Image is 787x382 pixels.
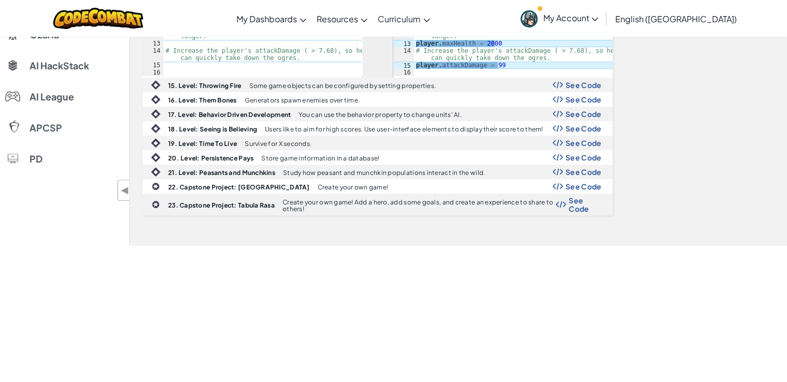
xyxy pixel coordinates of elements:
[249,82,436,89] p: Some game objects can be configured by setting properties.
[615,13,736,24] span: English ([GEOGRAPHIC_DATA])
[553,81,563,89] img: Show Code Logo
[151,138,160,148] img: IconIntro.svg
[168,169,275,177] b: 21. Level: Peasants and Munchkins
[521,10,538,27] img: avatar
[143,47,164,62] div: 14
[168,111,291,119] b: 17. Level: Behavior Driven Development
[566,182,602,190] span: See Code
[261,155,379,161] p: Store game information in a database!
[318,184,389,190] p: Create your own game!
[566,168,602,176] span: See Code
[143,136,613,150] a: 19. Level: Time To Live Survive for X seconds. Show Code Logo See Code
[265,126,543,133] p: Users like to aim for high scores. Use user-interface elements to display their score to them!
[29,30,59,39] span: Ozaria
[566,81,602,89] span: See Code
[283,169,485,176] p: Study how peasant and munchkin populations interact in the wild.
[553,168,563,175] img: Show Code Logo
[231,5,311,33] a: My Dashboards
[143,78,613,92] a: 15. Level: Throwing Fire Some game objects can be configured by setting properties. Show Code Log...
[29,92,74,101] span: AI League
[566,153,602,161] span: See Code
[143,40,164,47] div: 13
[53,8,144,29] img: CodeCombat logo
[168,183,310,191] b: 22. Capstone Project: [GEOGRAPHIC_DATA]
[151,109,160,119] img: IconIntro.svg
[566,110,602,118] span: See Code
[143,92,613,107] a: 16. Level: Them Bones Generators spawn enemies over time. Show Code Logo See Code
[143,179,613,194] a: 22. Capstone Project: [GEOGRAPHIC_DATA] Create your own game! Show Code Logo See Code
[143,194,613,215] a: 23. Capstone Project: Tabula Rasa Create your own game! Add a hero, add some goals, and create an...
[393,47,414,62] div: 14
[393,69,414,76] div: 16
[152,182,160,190] img: IconCapstoneLevel.svg
[121,183,129,198] span: ◀
[515,2,603,35] a: My Account
[168,201,275,209] b: 23. Capstone Project: Tabula Rasa
[566,95,602,104] span: See Code
[553,183,563,190] img: Show Code Logo
[311,5,373,33] a: Resources
[569,196,601,213] span: See Code
[151,153,160,162] img: IconIntro.svg
[393,40,414,47] div: 13
[566,139,602,147] span: See Code
[151,80,160,90] img: IconIntro.svg
[553,96,563,103] img: Show Code Logo
[553,154,563,161] img: Show Code Logo
[143,107,613,121] a: 17. Level: Behavior Driven Development You can use the behavior property to change units' AI. Sho...
[543,12,598,23] span: My Account
[553,125,563,132] img: Show Code Logo
[152,200,160,209] img: IconCapstoneLevel.svg
[283,199,556,212] p: Create your own game! Add a hero, add some goals, and create an experience to share to others!
[566,124,602,133] span: See Code
[556,201,566,208] img: Show Code Logo
[143,69,164,76] div: 16
[378,13,421,24] span: Curriculum
[168,140,237,148] b: 19. Level: Time To Live
[553,110,563,117] img: Show Code Logo
[151,95,160,104] img: IconIntro.svg
[168,125,257,133] b: 18. Level: Seeing is Believing
[317,13,358,24] span: Resources
[168,82,241,90] b: 15. Level: Throwing Fire
[610,5,741,33] a: English ([GEOGRAPHIC_DATA])
[143,62,164,69] div: 15
[299,111,462,118] p: You can use the behavior property to change units' AI.
[245,97,360,104] p: Generators spawn enemies over time.
[553,139,563,146] img: Show Code Logo
[245,140,311,147] p: Survive for X seconds.
[168,96,237,104] b: 16. Level: Them Bones
[373,5,435,33] a: Curriculum
[236,13,297,24] span: My Dashboards
[393,62,414,69] div: 15
[151,167,160,177] img: IconIntro.svg
[143,121,613,136] a: 18. Level: Seeing is Believing Users like to aim for high scores. Use user-interface elements to ...
[143,165,613,179] a: 21. Level: Peasants and Munchkins Study how peasant and munchkin populations interact in the wild...
[168,154,254,162] b: 20. Level: Persistence Pays
[151,124,160,133] img: IconIntro.svg
[143,150,613,165] a: 20. Level: Persistence Pays Store game information in a database! Show Code Logo See Code
[29,61,89,70] span: AI HackStack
